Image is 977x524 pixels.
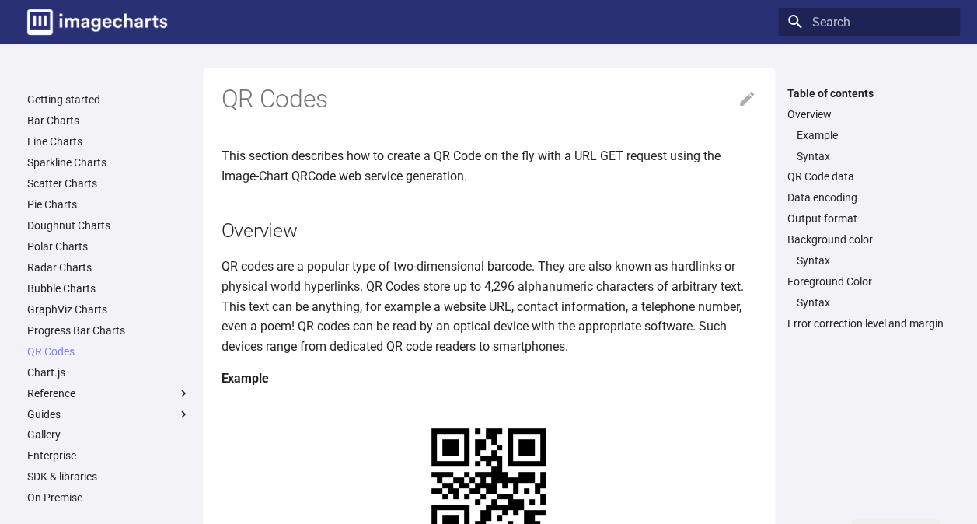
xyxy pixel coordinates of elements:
[778,86,960,331] nav: Table of contents
[27,9,167,35] img: logo
[27,176,190,190] a: Scatter Charts
[27,281,190,295] a: Bubble Charts
[778,8,960,36] input: Search
[787,274,951,288] a: Foreground Color
[27,93,190,107] a: Getting started
[787,190,951,204] a: Data encoding
[222,146,756,186] p: This section describes how to create a QR Code on the fly with a URL GET request using the Image-...
[778,86,960,100] label: Table of contents
[222,257,756,356] p: QR codes are a popular type of two-dimensional barcode. They are also known as hardlinks or physi...
[787,316,951,330] a: Error correction level and margin
[27,365,190,379] a: Chart.js
[787,253,951,267] nav: Background color
[27,344,190,358] a: QR Codes
[797,295,951,309] a: Syntax
[787,232,951,246] a: Background color
[27,323,190,337] a: Progress Bar Charts
[797,128,951,142] a: Example
[27,134,190,148] a: Line Charts
[787,128,951,163] nav: Overview
[27,428,190,442] a: Gallery
[27,470,190,484] a: SDK & libraries
[27,155,190,169] a: Sparkline Charts
[797,253,951,267] a: Syntax
[797,149,951,163] a: Syntax
[787,107,951,121] a: Overview
[27,407,190,421] label: Guides
[222,217,756,244] h2: Overview
[787,295,951,309] nav: Foreground Color
[27,386,190,400] label: Reference
[27,260,190,274] a: Radar Charts
[787,211,951,225] a: Output format
[27,239,190,253] a: Polar Charts
[27,491,190,505] a: On Premise
[27,114,190,128] a: Bar Charts
[222,369,756,389] h4: Example
[787,169,951,183] a: QR Code data
[27,197,190,211] a: Pie Charts
[21,3,173,41] a: Image-Charts documentation
[222,83,756,116] h1: QR Codes
[27,449,190,463] a: Enterprise
[27,302,190,316] a: GraphViz Charts
[27,218,190,232] a: Doughnut Charts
